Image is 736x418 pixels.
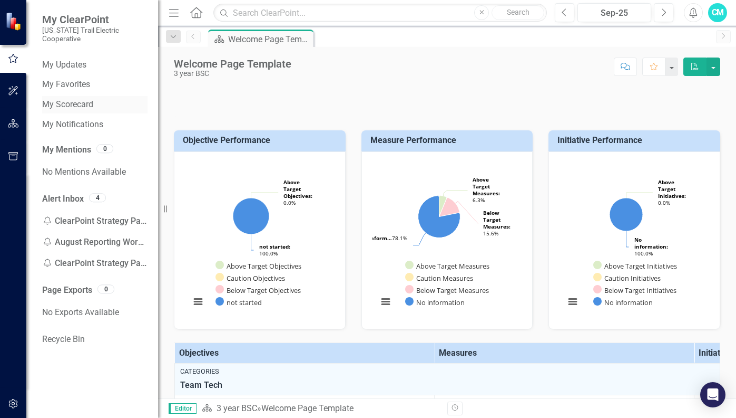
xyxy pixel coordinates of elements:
button: View chart menu, Chart [191,294,205,309]
a: My Updates [42,59,148,71]
tspan: Below Target Measures: [483,209,511,230]
svg: Interactive chart [185,160,331,318]
div: ClearPoint Strategy Password Reset [42,253,148,274]
svg: Interactive chart [560,160,706,318]
button: Show Caution Objectives [215,272,300,283]
div: 0 [96,145,113,154]
div: Chart. Highcharts interactive chart. [185,160,335,318]
a: 3 year BSC [217,403,257,413]
div: Welcome Page Template [228,33,311,46]
path: No information, 9. [610,198,643,231]
button: Show Below Target Initiatives [593,284,695,296]
h3: Objective Performance [183,136,340,145]
button: Show Below Target Objectives [215,284,321,296]
text: 0.0% [658,178,686,206]
path: Caution Measures, 0. [439,197,447,216]
text: 6.3% [473,176,500,204]
div: 0 [97,284,114,293]
a: My Notifications [42,119,148,131]
h3: Measure Performance [370,136,528,145]
tspan: No information: [634,236,668,250]
path: not started, 11. [233,198,269,234]
a: My Scorecard [42,99,148,111]
div: No Mentions Available [42,161,148,183]
div: 3 year BSC [174,70,291,78]
button: Search [492,5,544,20]
button: Show not started [215,296,270,308]
button: Show Caution Initiatives [593,272,675,283]
button: CM [708,3,727,22]
button: Show Below Target Measures [405,284,508,296]
svg: Interactive chart [372,160,519,318]
a: My Favorites [42,79,148,91]
a: Target 1: Experienced employee doing everything asked of them in the job (non-represented) [458,398,689,417]
path: Below Target Measures, 5. [439,197,459,216]
a: My Mentions [42,144,91,156]
button: Show Caution Measures [405,272,487,283]
tspan: not started: [259,243,290,250]
div: Chart. Highcharts interactive chart. [372,160,522,318]
div: » [202,403,439,415]
div: Welcome Page Template [261,403,354,413]
button: Show No information [593,296,664,308]
path: No information, 25. [418,195,460,237]
button: Show Above Target Initiatives [593,260,696,271]
h3: Initiative Performance [557,136,715,145]
img: ClearPoint Strategy [5,12,24,31]
path: Above Target Measures, 2. [439,195,446,216]
div: Welcome Page Template [174,58,291,70]
a: Recycle Bin [42,334,148,346]
button: View chart menu, Chart [565,294,580,309]
tspan: Above Target Initiatives: [658,178,686,199]
button: Show Above Target Measures [405,260,509,271]
tspan: Above Target Objectives: [283,178,312,199]
span: Editor [169,403,197,414]
div: August Reporting Workflow 2025 Reminder [42,232,148,253]
div: 4 [89,193,106,202]
button: Sep-25 [577,3,651,22]
input: Search ClearPoint... [213,4,547,22]
div: Open Intercom Messenger [700,382,725,407]
a: Page Exports [42,284,92,297]
tspan: Above Target Measures: [473,176,500,197]
div: Chart. Highcharts interactive chart. [560,160,709,318]
a: T1. Ensure employee readiness through development and empowerment, organizational maturity increa... [198,398,429,417]
text: 100.0% [259,243,290,257]
span: My ClearPoint [42,13,148,26]
button: Show No information [405,296,476,308]
button: View chart menu, Chart [378,294,393,309]
div: No Exports Available [42,302,148,323]
img: No Information [700,398,712,411]
tspan: No inform… [360,234,392,242]
text: 100.0% [634,236,668,257]
text: 78.1% [360,234,407,242]
small: [US_STATE] Trail Electric Cooperative [42,26,148,43]
span: Search [507,8,529,16]
button: Show Above Target Objectives [215,260,321,271]
div: Sep-25 [581,7,647,20]
text: 0.0% [283,178,312,206]
text: 15.6% [483,209,511,237]
div: ClearPoint Strategy Password Reset [42,211,148,232]
a: Alert Inbox [42,193,84,205]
